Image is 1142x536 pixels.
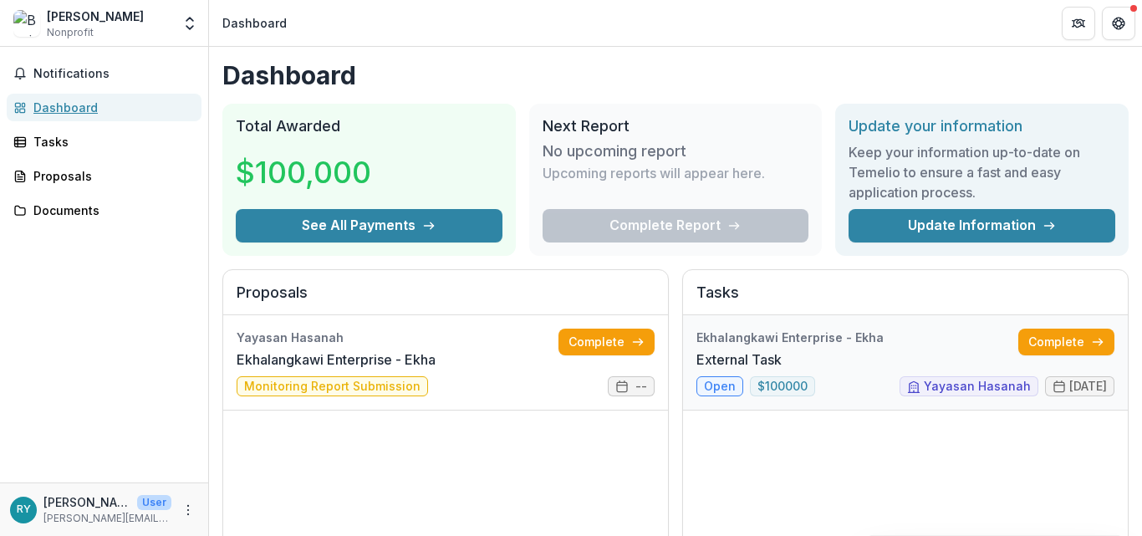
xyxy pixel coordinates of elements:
h3: No upcoming report [543,142,686,161]
button: Open entity switcher [178,7,201,40]
div: Tasks [33,133,188,151]
p: Upcoming reports will appear here. [543,163,765,183]
h2: Proposals [237,283,655,315]
button: Notifications [7,60,201,87]
button: Partners [1062,7,1095,40]
p: [PERSON_NAME][EMAIL_ADDRESS][DOMAIN_NAME] [43,511,171,526]
a: Dashboard [7,94,201,121]
h2: Tasks [696,283,1114,315]
div: Proposals [33,167,188,185]
p: [PERSON_NAME] [43,493,130,511]
a: Documents [7,197,201,224]
a: Tasks [7,128,201,156]
h2: Next Report [543,117,809,135]
h3: Keep your information up-to-date on Temelio to ensure a fast and easy application process. [849,142,1115,202]
p: User [137,495,171,510]
div: Dashboard [33,99,188,116]
button: Get Help [1102,7,1135,40]
span: Nonprofit [47,25,94,40]
h2: Total Awarded [236,117,502,135]
h1: Dashboard [222,60,1129,90]
a: Complete [1018,329,1114,355]
a: External Task [696,350,782,370]
a: Complete [558,329,655,355]
button: More [178,500,198,520]
span: Notifications [33,67,195,81]
a: Ekhalangkawi Enterprise - Ekha [237,350,436,370]
a: Update Information [849,209,1115,242]
a: Proposals [7,162,201,190]
h3: $100,000 [236,150,371,195]
h2: Update your information [849,117,1115,135]
img: Benjamin Ang Kah Wah [13,10,40,37]
div: Documents [33,202,188,219]
div: Dashboard [222,14,287,32]
button: See All Payments [236,209,502,242]
div: [PERSON_NAME] [47,8,144,25]
nav: breadcrumb [216,11,293,35]
div: Rebecca Yau [17,504,31,515]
